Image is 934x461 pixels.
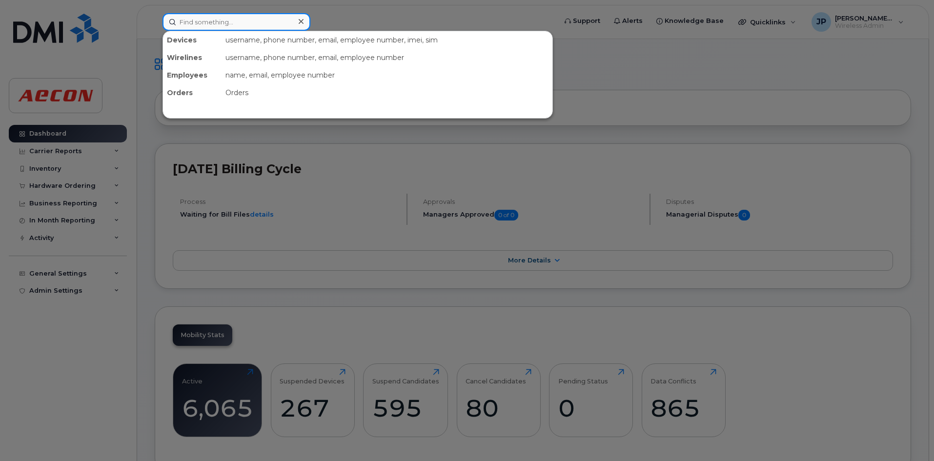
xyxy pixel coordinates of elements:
[222,49,552,66] div: username, phone number, email, employee number
[163,84,222,101] div: Orders
[222,31,552,49] div: username, phone number, email, employee number, imei, sim
[163,31,222,49] div: Devices
[222,84,552,101] div: Orders
[222,66,552,84] div: name, email, employee number
[163,49,222,66] div: Wirelines
[163,66,222,84] div: Employees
